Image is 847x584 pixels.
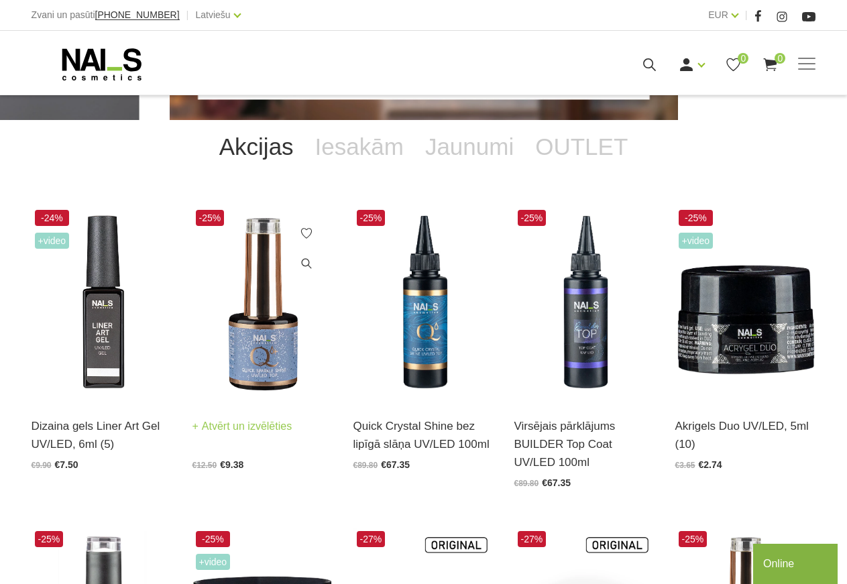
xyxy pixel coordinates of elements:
[542,477,571,488] span: €67.35
[35,531,64,547] span: -25%
[518,210,547,226] span: -25%
[353,207,494,400] img: Virsējais pārklājums bez lipīgā slāņa un UV zilā pārklājuma. Nodrošina izcilu spīdumu manikīram l...
[195,7,230,23] a: Latviešu
[192,461,217,470] span: €12.50
[679,531,708,547] span: -25%
[95,9,180,20] span: [PHONE_NUMBER]
[524,120,638,174] a: OUTLET
[196,554,231,570] span: +Video
[357,531,386,547] span: -27%
[32,207,172,400] img: Liner Art Gel - UV/LED dizaina gels smalku, vienmērīgu, pigmentētu līniju zīmēšanai.Lielisks palī...
[675,461,695,470] span: €3.65
[753,541,840,584] iframe: chat widget
[55,459,78,470] span: €7.50
[357,210,386,226] span: -25%
[35,210,70,226] span: -24%
[209,120,304,174] a: Akcijas
[192,417,292,436] a: Atvērt un izvēlēties
[514,207,655,400] img: Builder Top virsējais pārklājums bez lipīgā slāņa gēllakas/gēla pārklājuma izlīdzināšanai un nost...
[304,120,414,174] a: Iesakām
[381,459,410,470] span: €67.35
[196,210,225,226] span: -25%
[220,459,243,470] span: €9.38
[775,53,785,64] span: 0
[675,207,816,400] img: Kas ir AKRIGELS “DUO GEL” un kādas problēmas tas risina?• Tas apvieno ērti modelējamā akrigela un...
[514,417,655,472] a: Virsējais pārklājums BUILDER Top Coat UV/LED 100ml
[35,233,70,249] span: +Video
[353,417,494,453] a: Quick Crystal Shine bez lipīgā slāņa UV/LED 100ml
[762,56,779,73] a: 0
[95,10,180,20] a: [PHONE_NUMBER]
[699,459,722,470] span: €2.74
[745,7,748,23] span: |
[675,417,816,453] a: Akrigels Duo UV/LED, 5ml (10)
[679,233,714,249] span: +Video
[725,56,742,73] a: 0
[738,53,748,64] span: 0
[192,207,333,400] img: Virsējais pārklājums bez lipīgā slāņa ar mirdzuma efektu.Pieejami 3 veidi:* Starlight - ar smalkā...
[518,531,547,547] span: -27%
[708,7,728,23] a: EUR
[414,120,524,174] a: Jaunumi
[32,7,180,23] div: Zvani un pasūti
[353,461,378,470] span: €89.80
[514,479,539,488] span: €89.80
[32,417,172,453] a: Dizaina gels Liner Art Gel UV/LED, 6ml (5)
[32,461,52,470] span: €9.90
[679,210,714,226] span: -25%
[196,531,231,547] span: -25%
[186,7,189,23] span: |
